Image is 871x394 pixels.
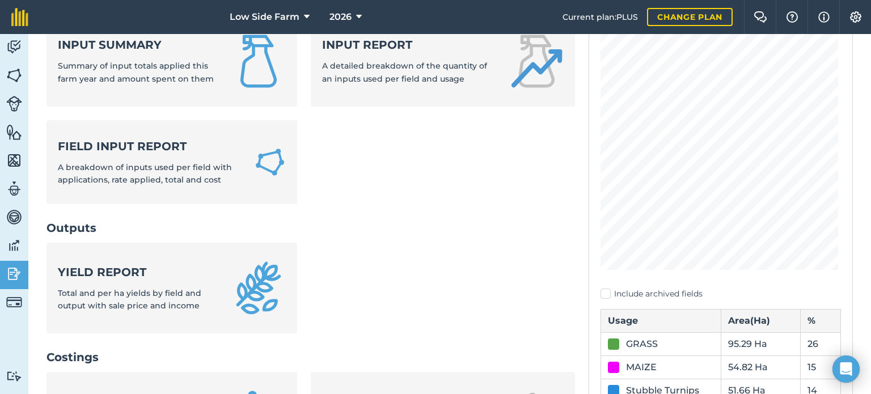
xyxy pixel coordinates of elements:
[230,10,299,24] span: Low Side Farm
[626,337,658,351] div: GRASS
[509,34,564,88] img: Input report
[6,39,22,56] img: svg+xml;base64,PD94bWwgdmVyc2lvbj0iMS4wIiBlbmNvZGluZz0idXRmLTgiPz4KPCEtLSBHZW5lcmF0b3I6IEFkb2JlIE...
[58,61,214,83] span: Summary of input totals applied this farm year and amount spent on them
[322,61,487,83] span: A detailed breakdown of the quantity of an inputs used per field and usage
[58,37,218,53] strong: Input summary
[721,355,801,379] td: 54.82 Ha
[801,355,841,379] td: 15
[6,294,22,310] img: svg+xml;base64,PD94bWwgdmVyc2lvbj0iMS4wIiBlbmNvZGluZz0idXRmLTgiPz4KPCEtLSBHZW5lcmF0b3I6IEFkb2JlIE...
[311,16,575,107] a: Input reportA detailed breakdown of the quantity of an inputs used per field and usage
[254,145,286,179] img: Field Input Report
[647,8,733,26] a: Change plan
[6,237,22,254] img: svg+xml;base64,PD94bWwgdmVyc2lvbj0iMS4wIiBlbmNvZGluZz0idXRmLTgiPz4KPCEtLSBHZW5lcmF0b3I6IEFkb2JlIE...
[818,10,830,24] img: svg+xml;base64,PHN2ZyB4bWxucz0iaHR0cDovL3d3dy53My5vcmcvMjAwMC9zdmciIHdpZHRoPSIxNyIgaGVpZ2h0PSIxNy...
[6,96,22,112] img: svg+xml;base64,PD94bWwgdmVyc2lvbj0iMS4wIiBlbmNvZGluZz0idXRmLTgiPz4KPCEtLSBHZW5lcmF0b3I6IEFkb2JlIE...
[6,371,22,382] img: svg+xml;base64,PD94bWwgdmVyc2lvbj0iMS4wIiBlbmNvZGluZz0idXRmLTgiPz4KPCEtLSBHZW5lcmF0b3I6IEFkb2JlIE...
[58,138,240,154] strong: Field Input Report
[231,261,286,315] img: Yield report
[6,180,22,197] img: svg+xml;base64,PD94bWwgdmVyc2lvbj0iMS4wIiBlbmNvZGluZz0idXRmLTgiPz4KPCEtLSBHZW5lcmF0b3I6IEFkb2JlIE...
[46,243,297,333] a: Yield reportTotal and per ha yields by field and output with sale price and income
[721,309,801,332] th: Area ( Ha )
[46,16,297,107] a: Input summarySummary of input totals applied this farm year and amount spent on them
[785,11,799,23] img: A question mark icon
[601,309,721,332] th: Usage
[46,120,297,205] a: Field Input ReportA breakdown of inputs used per field with applications, rate applied, total and...
[721,332,801,355] td: 95.29 Ha
[11,8,28,26] img: fieldmargin Logo
[6,67,22,84] img: svg+xml;base64,PHN2ZyB4bWxucz0iaHR0cDovL3d3dy53My5vcmcvMjAwMC9zdmciIHdpZHRoPSI1NiIgaGVpZ2h0PSI2MC...
[601,288,841,300] label: Include archived fields
[6,152,22,169] img: svg+xml;base64,PHN2ZyB4bWxucz0iaHR0cDovL3d3dy53My5vcmcvMjAwMC9zdmciIHdpZHRoPSI1NiIgaGVpZ2h0PSI2MC...
[58,288,201,311] span: Total and per ha yields by field and output with sale price and income
[801,309,841,332] th: %
[626,361,657,374] div: MAIZE
[6,124,22,141] img: svg+xml;base64,PHN2ZyB4bWxucz0iaHR0cDovL3d3dy53My5vcmcvMjAwMC9zdmciIHdpZHRoPSI1NiIgaGVpZ2h0PSI2MC...
[849,11,862,23] img: A cog icon
[58,264,218,280] strong: Yield report
[329,10,352,24] span: 2026
[563,11,638,23] span: Current plan : PLUS
[754,11,767,23] img: Two speech bubbles overlapping with the left bubble in the forefront
[801,332,841,355] td: 26
[832,355,860,383] div: Open Intercom Messenger
[46,349,575,365] h2: Costings
[6,209,22,226] img: svg+xml;base64,PD94bWwgdmVyc2lvbj0iMS4wIiBlbmNvZGluZz0idXRmLTgiPz4KPCEtLSBHZW5lcmF0b3I6IEFkb2JlIE...
[46,220,575,236] h2: Outputs
[6,265,22,282] img: svg+xml;base64,PD94bWwgdmVyc2lvbj0iMS4wIiBlbmNvZGluZz0idXRmLTgiPz4KPCEtLSBHZW5lcmF0b3I6IEFkb2JlIE...
[322,37,496,53] strong: Input report
[231,34,286,88] img: Input summary
[58,162,232,185] span: A breakdown of inputs used per field with applications, rate applied, total and cost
